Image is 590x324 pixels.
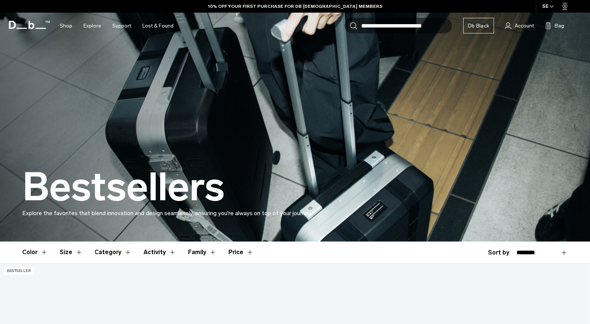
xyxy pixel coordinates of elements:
a: Account [505,21,534,30]
button: Toggle Filter [95,242,132,263]
h1: Bestsellers [22,166,225,209]
a: Explore [83,13,101,39]
button: Toggle Filter [188,242,217,263]
a: 10% OFF YOUR FIRST PURCHASE FOR DB [DEMOGRAPHIC_DATA] MEMBERS [208,3,382,10]
nav: Main Navigation [54,13,179,39]
span: Account [515,22,534,30]
a: Db Black [463,18,494,33]
button: Toggle Filter [144,242,176,263]
a: Lost & Found [142,13,174,39]
span: Explore the favorites that blend innovation and design seamlessly, ensuring you're always on top ... [22,210,312,217]
p: Bestseller [4,267,34,275]
span: Bag [555,22,564,30]
button: Toggle Filter [22,242,48,263]
button: Bag [545,21,564,30]
a: Shop [60,13,72,39]
a: Support [112,13,131,39]
button: Toggle Price [228,242,254,263]
button: Toggle Filter [60,242,83,263]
